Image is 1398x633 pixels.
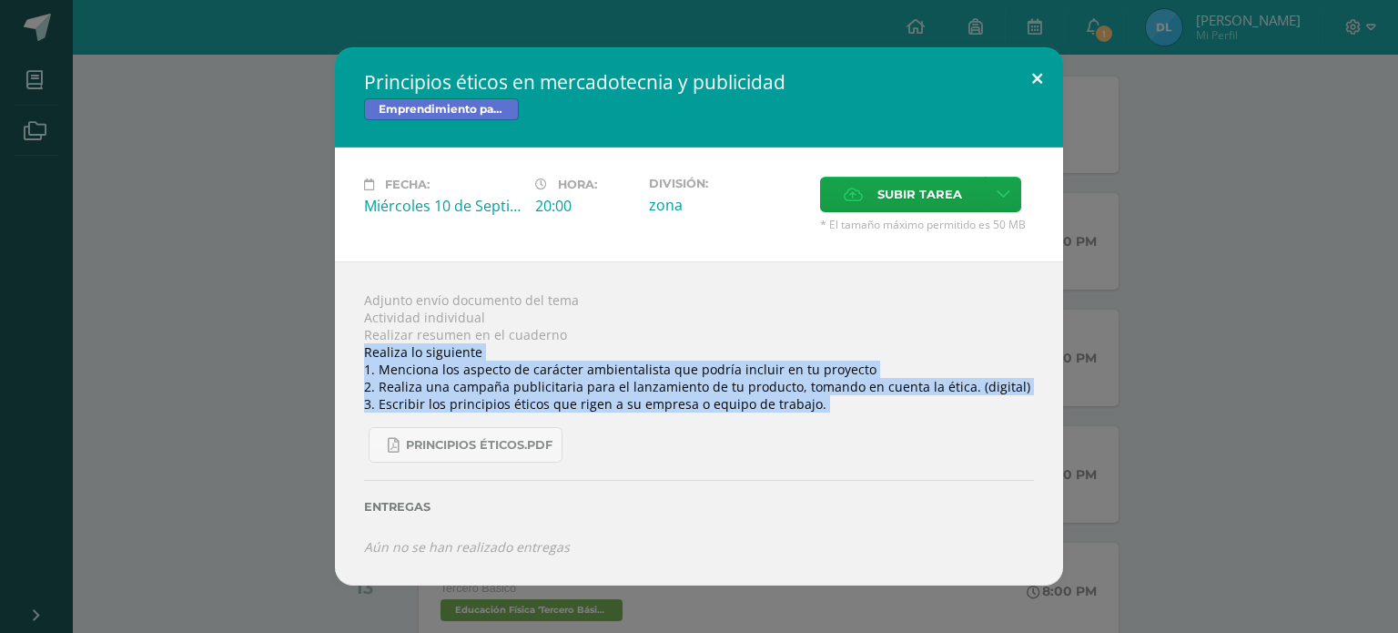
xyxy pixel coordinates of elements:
[558,178,597,191] span: Hora:
[385,178,430,191] span: Fecha:
[1011,47,1063,109] button: Close (Esc)
[364,538,570,556] i: Aún no se han realizado entregas
[364,500,1034,514] label: Entregas
[535,196,634,216] div: 20:00
[406,438,552,453] span: Principios éticos.pdf
[649,195,805,215] div: zona
[335,261,1063,585] div: Adjunto envío documento del tema Actividad individual Realizar resumen en el cuaderno Realiza lo ...
[369,427,562,463] a: Principios éticos.pdf
[364,98,519,120] span: Emprendimiento para la Productividad
[364,69,1034,95] h2: Principios éticos en mercadotecnia y publicidad
[649,177,805,190] label: División:
[364,196,521,216] div: Miércoles 10 de Septiembre
[820,217,1034,232] span: * El tamaño máximo permitido es 50 MB
[877,178,962,211] span: Subir tarea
